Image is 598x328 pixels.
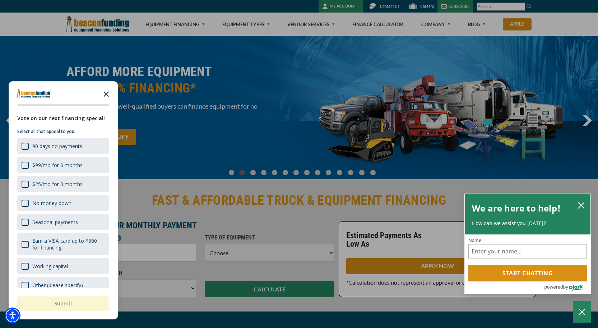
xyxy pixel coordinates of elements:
[468,265,587,281] button: Start chatting
[17,138,109,154] div: 90 days no payments
[99,86,113,101] button: Close the survey
[5,308,20,323] div: Accessibility Menu
[32,237,105,251] div: Earn a VISA card up to $300 for financing
[563,282,568,291] span: by
[9,81,118,319] div: Survey
[32,200,71,206] div: No money down
[464,194,591,295] div: olark chatbox
[17,296,109,311] button: Submit
[472,201,561,215] h2: We are here to help!
[468,244,587,258] input: Name
[17,114,109,122] div: Vote on our next financing special!
[544,282,590,294] a: Powered by Olark - open in a new tab
[17,214,109,230] div: Seasonal payments
[17,195,109,211] div: No money down
[17,128,109,135] p: Select all that appeal to you:
[17,176,109,192] div: $25/mo for 3 months
[468,238,587,243] label: Name
[544,282,563,291] span: powered
[32,263,68,270] div: Working capital
[575,200,587,210] button: close chatbox
[17,233,109,255] div: Earn a VISA card up to $300 for financing
[573,301,591,323] button: Close Chatbox
[472,220,583,227] p: How can we assist you [DATE]?
[32,181,83,187] div: $25/mo for 3 months
[32,282,83,289] div: Other (please specify)
[32,162,83,168] div: $99/mo for 6 months
[32,219,78,225] div: Seasonal payments
[32,143,82,149] div: 90 days no payments
[17,89,51,98] img: Company logo
[17,157,109,173] div: $99/mo for 6 months
[17,277,109,293] div: Other (please specify)
[17,258,109,274] div: Working capital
